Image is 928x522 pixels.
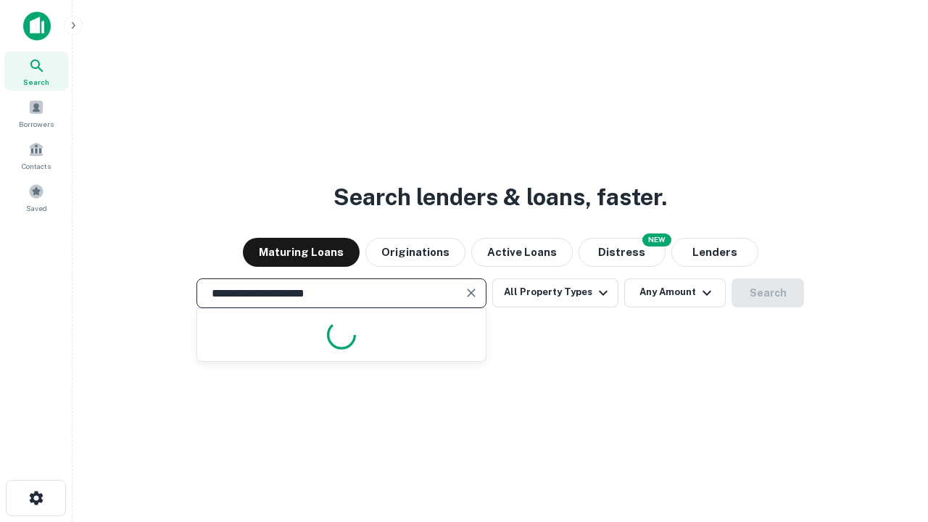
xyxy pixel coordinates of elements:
button: Clear [461,283,481,303]
a: Saved [4,178,68,217]
span: Search [23,76,49,88]
button: Lenders [671,238,758,267]
button: Search distressed loans with lien and other non-mortgage details. [579,238,666,267]
iframe: Chat Widget [855,406,928,476]
h3: Search lenders & loans, faster. [333,180,667,215]
button: Maturing Loans [243,238,360,267]
button: Any Amount [624,278,726,307]
span: Saved [26,202,47,214]
span: Contacts [22,160,51,172]
button: Active Loans [471,238,573,267]
span: Borrowers [19,118,54,130]
a: Contacts [4,136,68,175]
a: Search [4,51,68,91]
div: NEW [642,233,671,246]
a: Borrowers [4,94,68,133]
button: Originations [365,238,465,267]
img: capitalize-icon.png [23,12,51,41]
button: All Property Types [492,278,618,307]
